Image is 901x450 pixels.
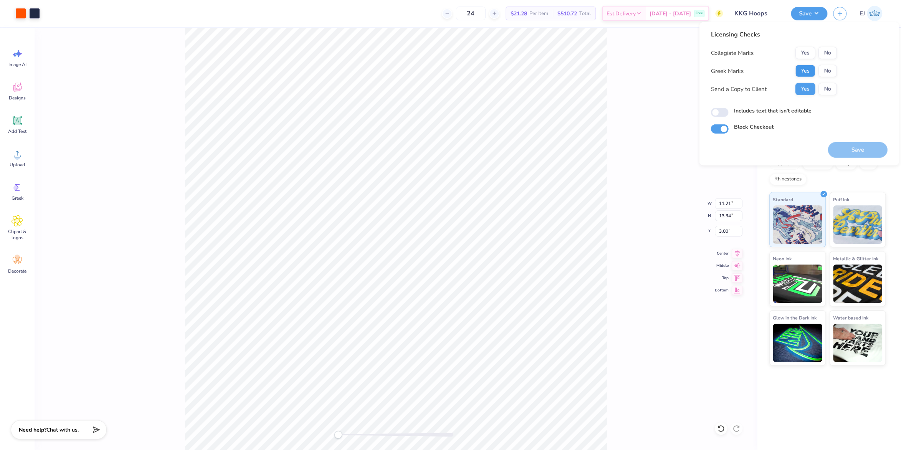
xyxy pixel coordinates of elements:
div: Greek Marks [711,67,743,76]
span: Free [696,11,703,16]
span: Add Text [8,128,26,134]
img: Standard [773,205,822,244]
button: Yes [795,83,815,95]
span: Bottom [715,287,729,293]
img: Water based Ink [833,324,883,362]
label: Includes text that isn't editable [734,107,811,115]
button: No [818,83,837,95]
span: $510.72 [557,10,577,18]
span: Glow in the Dark Ink [773,314,817,322]
span: Neon Ink [773,255,792,263]
span: Puff Ink [833,195,849,203]
img: Neon Ink [773,265,822,303]
button: No [818,65,837,77]
span: $21.28 [511,10,527,18]
span: Standard [773,195,793,203]
span: Image AI [8,61,26,68]
span: Upload [10,162,25,168]
span: Decorate [8,268,26,274]
span: Chat with us. [46,426,79,433]
span: Clipart & logos [5,228,30,241]
strong: Need help? [19,426,46,433]
span: Middle [715,263,729,269]
span: Metallic & Glitter Ink [833,255,878,263]
img: Puff Ink [833,205,883,244]
input: Untitled Design [729,6,785,21]
button: Save [791,7,827,20]
div: Licensing Checks [711,30,837,39]
span: Est. Delivery [607,10,636,18]
span: Per Item [529,10,548,18]
span: EJ [860,9,865,18]
div: Rhinestones [769,174,807,185]
span: Top [715,275,729,281]
img: Edgardo Jr [867,6,882,21]
span: Center [715,250,729,256]
img: Metallic & Glitter Ink [833,265,883,303]
label: Block Checkout [734,123,773,131]
div: Send a Copy to Client [711,85,766,94]
input: – – [456,7,486,20]
span: Greek [12,195,23,201]
div: Accessibility label [334,431,342,438]
span: [DATE] - [DATE] [650,10,691,18]
span: Total [579,10,591,18]
a: EJ [856,6,886,21]
div: Collegiate Marks [711,49,753,58]
img: Glow in the Dark Ink [773,324,822,362]
button: No [818,47,837,59]
button: Yes [795,65,815,77]
button: Yes [795,47,815,59]
span: Water based Ink [833,314,868,322]
span: Designs [9,95,26,101]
